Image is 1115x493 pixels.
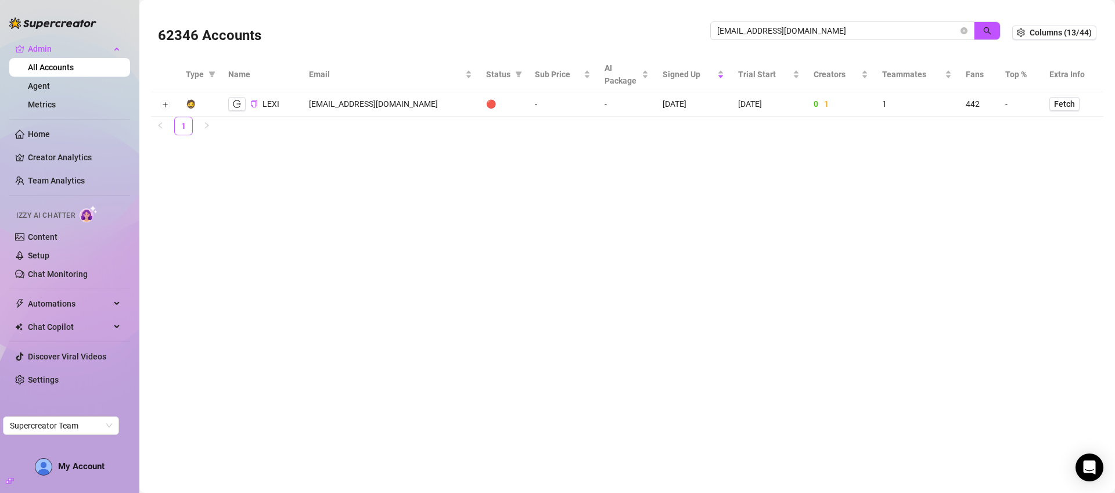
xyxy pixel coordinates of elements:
button: Columns (13/44) [1012,26,1096,39]
span: 🔴 [486,99,496,109]
span: build [6,477,14,485]
h3: 62346 Accounts [158,27,261,45]
span: Trial Start [738,68,790,81]
a: Metrics [28,100,56,109]
span: right [203,122,210,129]
a: Creator Analytics [28,148,121,167]
button: logout [228,97,246,111]
a: Settings [28,375,59,384]
span: Automations [28,294,110,313]
td: [DATE] [731,92,807,117]
a: Content [28,232,57,242]
span: Signed Up [663,68,715,81]
span: Supercreator Team [10,417,112,434]
li: Previous Page [151,117,170,135]
td: - [528,92,598,117]
a: All Accounts [28,63,74,72]
img: AI Chatter [80,206,98,222]
td: [DATE] [656,92,731,117]
th: Signed Up [656,57,731,92]
span: left [157,122,164,129]
span: Izzy AI Chatter [16,210,75,221]
span: Teammates [882,68,943,81]
a: Team Analytics [28,176,85,185]
button: close-circle [961,27,967,34]
span: Admin [28,39,110,58]
span: copy [250,100,258,107]
button: left [151,117,170,135]
span: My Account [58,461,105,472]
th: Top % [998,57,1042,92]
div: Open Intercom Messenger [1076,454,1103,481]
th: Name [221,57,302,92]
button: Copy Account UID [250,100,258,109]
a: 1 [175,117,192,135]
span: setting [1017,28,1025,37]
th: Fans [959,57,998,92]
a: Home [28,129,50,139]
span: crown [15,44,24,53]
span: filter [208,71,215,78]
span: Type [186,68,204,81]
button: Fetch [1049,97,1080,111]
span: search [983,27,991,35]
img: AD_cMMTxCeTpmN1d5MnKJ1j-_uXZCpTKapSSqNGg4PyXtR_tCW7gZXTNmFz2tpVv9LSyNV7ff1CaS4f4q0HLYKULQOwoM5GQR... [35,459,52,475]
li: Next Page [197,117,216,135]
td: [EMAIL_ADDRESS][DOMAIN_NAME] [302,92,479,117]
th: Extra Info [1042,57,1103,92]
th: Creators [807,57,875,92]
span: logout [233,100,241,108]
img: Chat Copilot [15,323,23,331]
a: Agent [28,81,50,91]
span: thunderbolt [15,299,24,308]
span: Creators [814,68,859,81]
input: Search by UID / Name / Email / Creator Username [717,24,958,37]
a: Chat Monitoring [28,269,88,279]
span: 1 [882,99,887,109]
td: - [598,92,656,117]
th: Email [302,57,479,92]
a: Setup [28,251,49,260]
th: AI Package [598,57,656,92]
th: Teammates [875,57,959,92]
span: Sub Price [535,68,581,81]
a: Discover Viral Videos [28,352,106,361]
th: Trial Start [731,57,807,92]
span: AI Package [605,62,639,87]
span: 0 [814,99,818,109]
span: Status [486,68,510,81]
span: Fetch [1054,99,1075,109]
span: filter [513,66,524,83]
span: Columns (13/44) [1030,28,1092,37]
span: Email [309,68,463,81]
span: 1 [824,99,829,109]
span: 442 [966,99,980,109]
li: 1 [174,117,193,135]
span: Chat Copilot [28,318,110,336]
td: - [998,92,1042,117]
span: filter [515,71,522,78]
span: LEXI [262,99,279,109]
img: logo-BBDzfeDw.svg [9,17,96,29]
button: right [197,117,216,135]
button: Expand row [160,100,170,110]
th: Sub Price [528,57,598,92]
div: 🧔 [186,98,196,110]
span: filter [206,66,218,83]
